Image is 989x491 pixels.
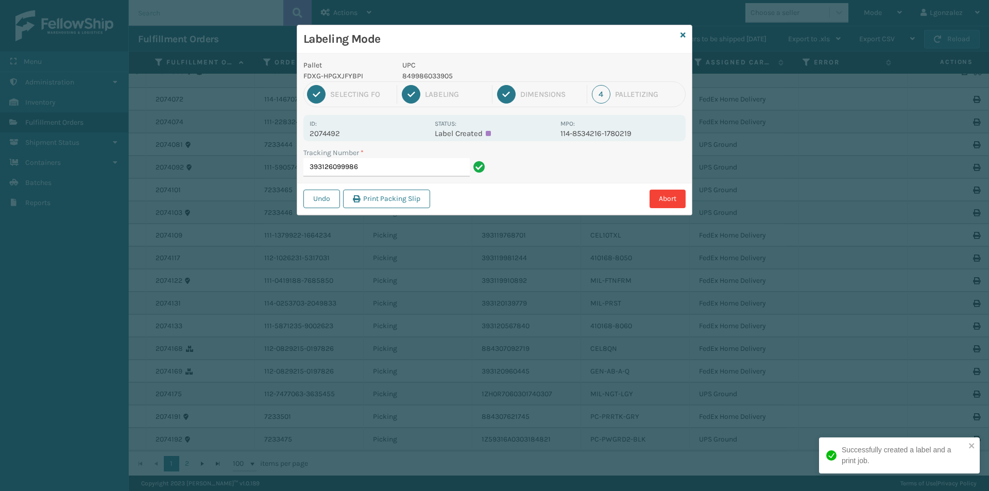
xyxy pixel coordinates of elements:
p: 114-8534216-1780219 [560,129,679,138]
div: Labeling [425,90,487,99]
button: close [968,442,976,451]
h3: Labeling Mode [303,31,676,47]
div: Successfully created a label and a print job. [842,445,965,466]
p: 849986033905 [402,71,554,81]
label: MPO: [560,120,575,127]
p: FDXG-HPGXJFYBPI [303,71,390,81]
div: 4 [592,85,610,104]
label: Id: [310,120,317,127]
button: Print Packing Slip [343,190,430,208]
div: 3 [497,85,516,104]
p: UPC [402,60,554,71]
p: 2074492 [310,129,429,138]
div: Palletizing [615,90,682,99]
div: Selecting FO [330,90,392,99]
label: Status: [435,120,456,127]
p: Pallet [303,60,390,71]
div: 1 [307,85,326,104]
label: Tracking Number [303,147,364,158]
button: Undo [303,190,340,208]
div: Dimensions [520,90,582,99]
button: Abort [650,190,686,208]
p: Label Created [435,129,554,138]
div: 2 [402,85,420,104]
